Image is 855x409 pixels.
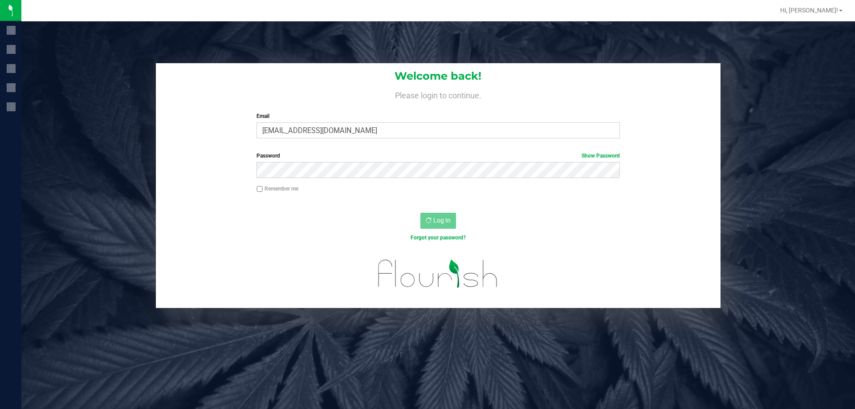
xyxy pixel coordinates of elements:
[156,70,721,82] h1: Welcome back!
[582,153,620,159] a: Show Password
[156,89,721,100] h4: Please login to continue.
[256,186,263,192] input: Remember me
[411,235,466,241] a: Forgot your password?
[256,153,280,159] span: Password
[367,251,509,296] img: flourish_logo.svg
[420,213,456,229] button: Log In
[256,112,619,120] label: Email
[433,217,451,224] span: Log In
[256,185,298,193] label: Remember me
[780,7,838,14] span: Hi, [PERSON_NAME]!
